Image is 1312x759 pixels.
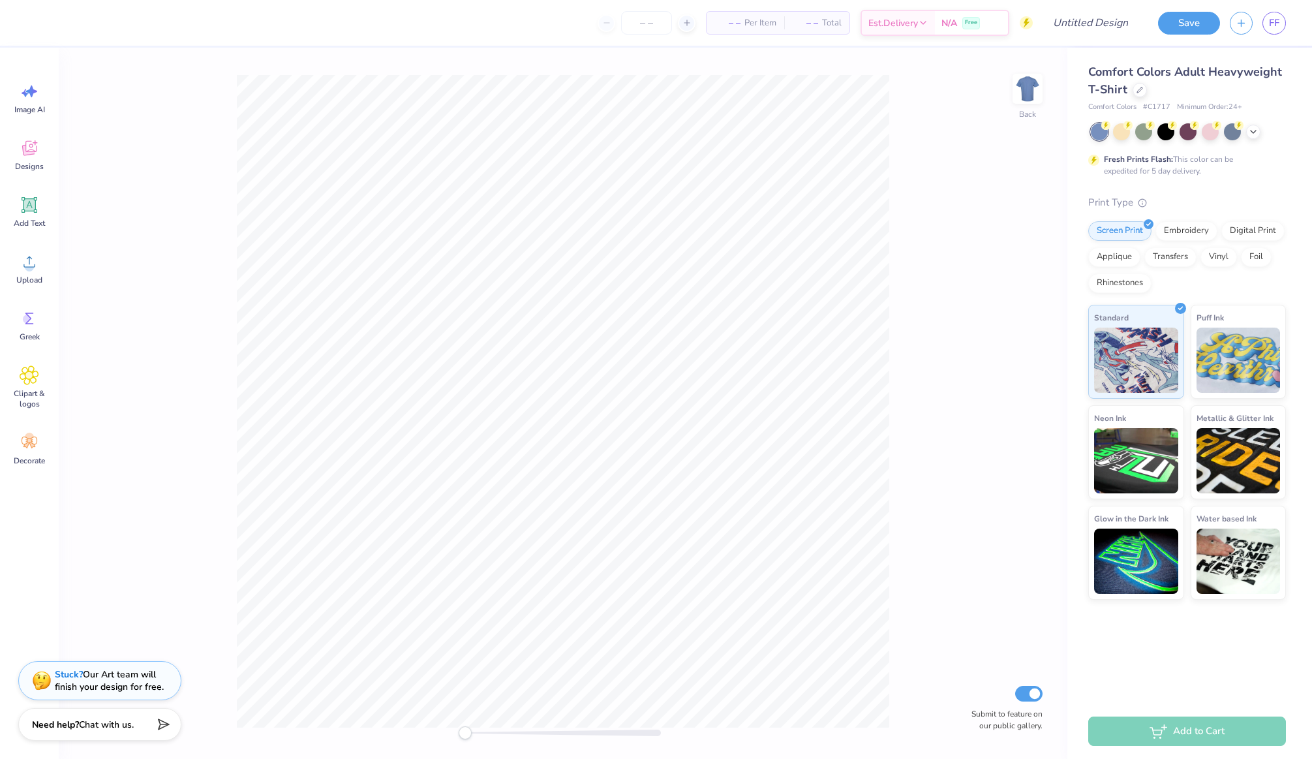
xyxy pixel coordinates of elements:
[1043,10,1138,36] input: Untitled Design
[822,16,842,30] span: Total
[16,275,42,285] span: Upload
[1094,428,1178,493] img: Neon Ink
[14,218,45,228] span: Add Text
[1144,247,1197,267] div: Transfers
[1019,108,1036,120] div: Back
[14,104,45,115] span: Image AI
[1158,12,1220,35] button: Save
[1088,247,1140,267] div: Applique
[1200,247,1237,267] div: Vinyl
[1155,221,1217,241] div: Embroidery
[714,16,740,30] span: – –
[459,726,472,739] div: Accessibility label
[1088,64,1282,97] span: Comfort Colors Adult Heavyweight T-Shirt
[1241,247,1272,267] div: Foil
[1143,102,1170,113] span: # C1717
[1177,102,1242,113] span: Minimum Order: 24 +
[1094,311,1129,324] span: Standard
[964,708,1043,732] label: Submit to feature on our public gallery.
[1262,12,1286,35] a: FF
[1094,512,1168,525] span: Glow in the Dark Ink
[1088,221,1152,241] div: Screen Print
[8,388,51,409] span: Clipart & logos
[1088,102,1137,113] span: Comfort Colors
[14,456,45,466] span: Decorate
[1094,328,1178,393] img: Standard
[1094,411,1126,425] span: Neon Ink
[79,719,134,731] span: Chat with us.
[1197,512,1257,525] span: Water based Ink
[792,16,818,30] span: – –
[1104,153,1264,177] div: This color can be expedited for 5 day delivery.
[1094,529,1178,594] img: Glow in the Dark Ink
[744,16,776,30] span: Per Item
[1197,428,1281,493] img: Metallic & Glitter Ink
[1221,221,1285,241] div: Digital Print
[55,668,83,681] strong: Stuck?
[965,18,977,27] span: Free
[1088,273,1152,293] div: Rhinestones
[1197,529,1281,594] img: Water based Ink
[20,332,40,342] span: Greek
[1088,195,1286,210] div: Print Type
[1104,154,1173,164] strong: Fresh Prints Flash:
[55,668,164,693] div: Our Art team will finish your design for free.
[1197,328,1281,393] img: Puff Ink
[868,16,918,30] span: Est. Delivery
[1197,411,1274,425] span: Metallic & Glitter Ink
[32,719,79,731] strong: Need help?
[941,16,957,30] span: N/A
[1015,76,1041,102] img: Back
[1269,16,1279,31] span: FF
[15,161,44,172] span: Designs
[1197,311,1224,324] span: Puff Ink
[621,11,672,35] input: – –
